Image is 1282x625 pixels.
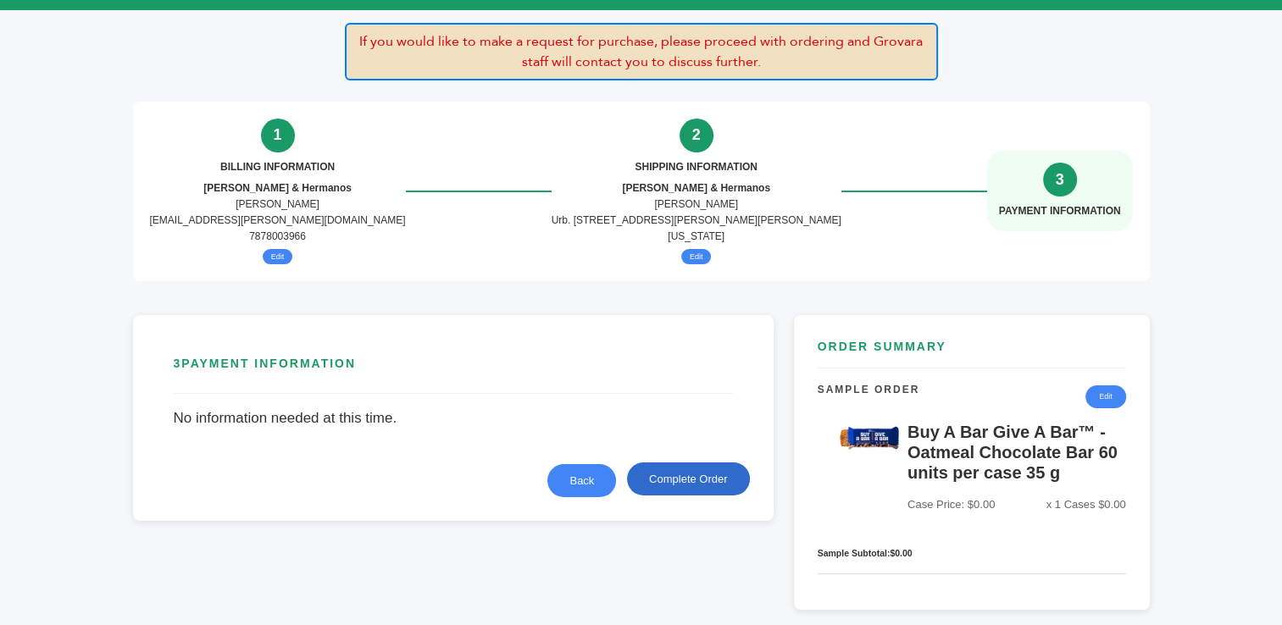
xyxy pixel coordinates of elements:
[150,180,406,246] div: [PERSON_NAME] [EMAIL_ADDRESS][PERSON_NAME][DOMAIN_NAME] 7878003966
[680,119,713,152] div: 2
[203,182,352,194] strong: [PERSON_NAME] & Hermanos
[635,159,757,175] div: SHIPPING INFORMATION
[681,249,712,264] button: Edit
[1046,495,1126,515] span: x 1 Cases $0.00
[174,357,182,370] span: 3
[261,119,295,152] div: 1
[174,407,445,429] span: No information needed at this time.
[263,249,293,264] button: Edit
[552,180,841,246] div: [PERSON_NAME] Urb. [STREET_ADDRESS][PERSON_NAME][PERSON_NAME] [US_STATE]
[890,548,912,558] strong: $0.00
[818,382,920,411] h4: Sample Order
[999,203,1121,219] div: PAYMENT INFORMATION
[818,339,1126,369] h3: ORDER SUMMARY
[818,546,1126,561] div: Sample Subtotal:
[622,182,770,194] strong: [PERSON_NAME] & Hermanos
[907,495,995,515] span: Case Price: $0.00
[627,462,749,495] button: Complete Order
[220,159,335,175] div: BILLING INFORMATION
[907,422,1126,489] h5: Buy A Bar Give A Bar™ - Oatmeal Chocolate Bar 60 units per case 35 g
[345,23,938,80] p: If you would like to make a request for purchase, please proceed with ordering and Grovara staff ...
[547,464,616,497] button: Back
[174,356,733,385] h3: PAYMENT INFORMATION
[1043,163,1077,196] div: 3
[1085,385,1126,407] a: Edit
